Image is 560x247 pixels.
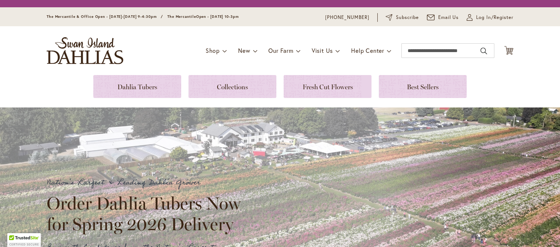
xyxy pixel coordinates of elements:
a: Email Us [427,14,459,21]
span: Open - [DATE] 10-3pm [196,14,239,19]
a: store logo [47,37,123,64]
span: Our Farm [268,47,293,54]
a: Subscribe [386,14,419,21]
span: Subscribe [396,14,419,21]
h2: Order Dahlia Tubers Now for Spring 2026 Delivery [47,193,247,234]
span: The Mercantile & Office Open - [DATE]-[DATE] 9-4:30pm / The Mercantile [47,14,196,19]
span: Log In/Register [476,14,513,21]
span: Shop [206,47,220,54]
button: Search [481,45,487,57]
p: Nation's Largest & Leading Dahlia Grower [47,177,247,189]
a: [PHONE_NUMBER] [325,14,369,21]
a: Log In/Register [467,14,513,21]
span: Email Us [438,14,459,21]
span: Help Center [351,47,384,54]
span: New [238,47,250,54]
span: Visit Us [312,47,333,54]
